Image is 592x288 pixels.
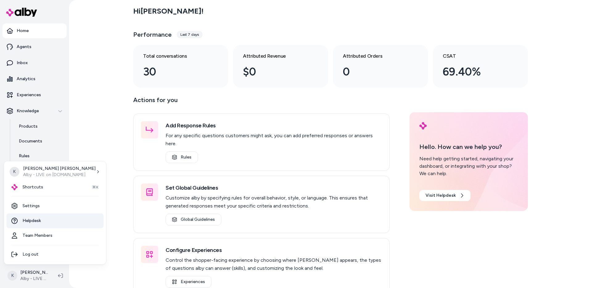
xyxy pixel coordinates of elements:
[23,184,43,190] span: Shortcuts
[23,218,41,224] span: Helpdesk
[6,199,104,213] a: Settings
[10,167,19,177] span: K
[6,247,104,262] div: Log out
[23,166,96,172] p: [PERSON_NAME] [PERSON_NAME]
[92,185,99,190] span: ⌘K
[23,172,96,178] p: Alby - LIVE on [DOMAIN_NAME]
[6,228,104,243] a: Team Members
[11,184,18,190] img: alby Logo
